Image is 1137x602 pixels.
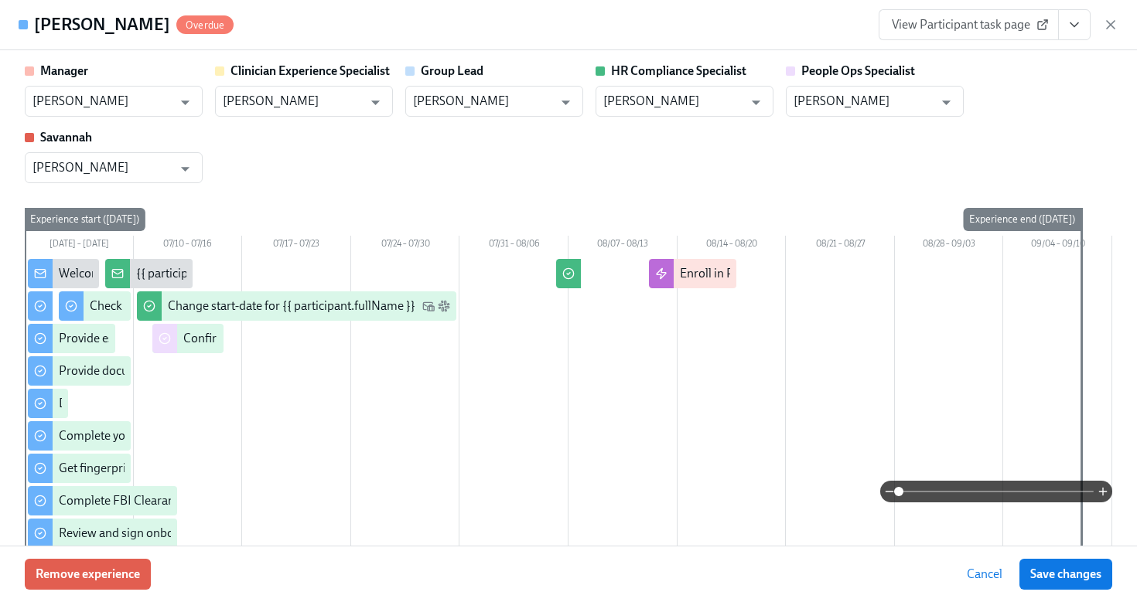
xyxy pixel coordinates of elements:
[568,236,678,256] div: 08/07 – 08/13
[24,208,145,231] div: Experience start ([DATE])
[25,559,151,590] button: Remove experience
[168,298,415,315] div: Change start-date for {{ participant.fullName }}
[956,559,1013,590] button: Cancel
[554,90,578,114] button: Open
[59,460,150,477] div: Get fingerprinted
[40,130,92,145] strong: Savannah
[173,157,197,181] button: Open
[801,63,915,78] strong: People Ops Specialist
[786,236,895,256] div: 08/21 – 08/27
[183,330,347,347] div: Confirm cleared by People Ops
[25,236,134,256] div: [DATE] – [DATE]
[967,566,1002,582] span: Cancel
[40,63,88,78] strong: Manager
[934,90,958,114] button: Open
[1030,566,1101,582] span: Save changes
[680,265,894,282] div: Enroll in Primary Therapists Onboarding
[36,566,140,582] span: Remove experience
[351,236,460,256] div: 07/24 – 07/30
[678,236,787,256] div: 08/14 – 08/20
[438,300,450,312] svg: Slack
[364,90,388,114] button: Open
[90,298,312,315] div: Check out our recommended laptop specs
[173,90,197,114] button: Open
[963,208,1081,231] div: Experience end ([DATE])
[34,13,170,36] h4: [PERSON_NAME]
[422,300,435,312] svg: Work Email
[895,236,1004,256] div: 08/28 – 09/03
[59,330,300,347] div: Provide essential professional documentation
[459,236,568,256] div: 07/31 – 08/06
[59,427,219,444] div: Complete your drug screening
[1019,559,1112,590] button: Save changes
[1058,9,1091,40] button: View task page
[892,17,1046,32] span: View Participant task page
[744,90,768,114] button: Open
[59,362,281,379] div: Provide documents for your I9 verification
[59,395,251,412] div: Do your background check in Checkr
[59,525,405,542] div: Review and sign onboarding paperwork in [GEOGRAPHIC_DATA]
[1003,236,1112,256] div: 09/04 – 09/10
[879,9,1059,40] a: View Participant task page
[242,236,351,256] div: 07/17 – 07/23
[176,19,234,31] span: Overdue
[59,265,350,282] div: Welcome from the Charlie Health Compliance Team 👋
[230,63,390,78] strong: Clinician Experience Specialist
[136,265,452,282] div: {{ participant.fullName }} has filled out the onboarding form
[421,63,483,78] strong: Group Lead
[134,236,243,256] div: 07/10 – 07/16
[611,63,746,78] strong: HR Compliance Specialist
